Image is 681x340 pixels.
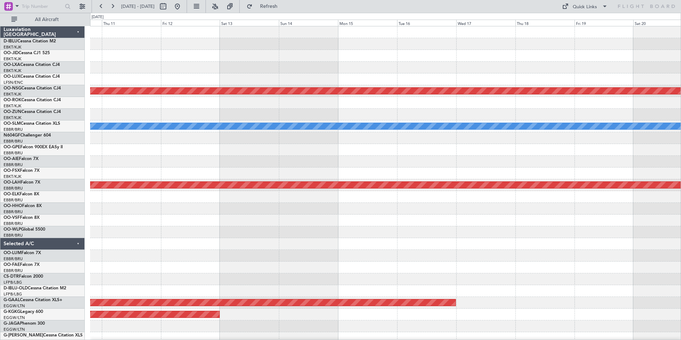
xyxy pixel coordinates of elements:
[254,4,284,9] span: Refresh
[8,14,77,25] button: All Aircraft
[4,86,21,91] span: OO-NSG
[573,4,597,11] div: Quick Links
[4,280,22,285] a: LFPB/LBG
[4,145,20,149] span: OO-GPE
[4,103,21,109] a: EBKT/KJK
[4,115,21,120] a: EBKT/KJK
[4,186,23,191] a: EBBR/BRU
[4,192,20,196] span: OO-ELK
[4,145,63,149] a: OO-GPEFalcon 900EX EASy II
[4,256,23,262] a: EBBR/BRU
[4,80,23,85] a: LFSN/ENC
[4,274,43,279] a: CS-DTRFalcon 2000
[4,174,21,179] a: EBKT/KJK
[4,204,42,208] a: OO-HHOFalcon 8X
[4,197,23,203] a: EBBR/BRU
[4,263,40,267] a: OO-FAEFalcon 7X
[4,110,21,114] span: OO-ZUN
[4,268,23,273] a: EBBR/BRU
[4,133,20,138] span: N604GF
[4,221,23,226] a: EBBR/BRU
[4,333,43,338] span: G-[PERSON_NAME]
[4,263,20,267] span: OO-FAE
[4,98,21,102] span: OO-ROK
[4,63,20,67] span: OO-LXA
[4,315,25,320] a: EGGW/LTN
[4,51,19,55] span: OO-JID
[4,39,56,43] a: D-IBLUCessna Citation M2
[22,1,63,12] input: Trip Number
[558,1,611,12] button: Quick Links
[4,321,45,326] a: G-JAGAPhenom 300
[4,150,23,156] a: EBBR/BRU
[220,20,279,26] div: Sat 13
[4,45,21,50] a: EBKT/KJK
[4,251,41,255] a: OO-LUMFalcon 7X
[92,14,104,20] div: [DATE]
[4,68,21,73] a: EBKT/KJK
[4,286,28,290] span: D-IBLU-OLD
[4,56,21,62] a: EBKT/KJK
[4,227,21,232] span: OO-WLP
[4,209,23,215] a: EBBR/BRU
[4,169,40,173] a: OO-FSXFalcon 7X
[102,20,161,26] div: Thu 11
[575,20,634,26] div: Fri 19
[279,20,338,26] div: Sun 14
[4,63,60,67] a: OO-LXACessna Citation CJ4
[4,286,66,290] a: D-IBLU-OLDCessna Citation M2
[456,20,515,26] div: Wed 17
[4,180,21,185] span: OO-LAH
[4,169,20,173] span: OO-FSX
[515,20,575,26] div: Thu 18
[397,20,456,26] div: Tue 16
[4,162,23,168] a: EBBR/BRU
[4,157,19,161] span: OO-AIE
[4,321,20,326] span: G-JAGA
[4,251,21,255] span: OO-LUM
[243,1,286,12] button: Refresh
[4,51,50,55] a: OO-JIDCessna CJ1 525
[4,233,23,238] a: EBBR/BRU
[4,86,61,91] a: OO-NSGCessna Citation CJ4
[4,74,20,79] span: OO-LUX
[4,39,17,43] span: D-IBLU
[4,310,20,314] span: G-KGKG
[161,20,220,26] div: Fri 12
[4,327,25,332] a: EGGW/LTN
[4,74,60,79] a: OO-LUXCessna Citation CJ4
[4,216,20,220] span: OO-VSF
[4,310,43,314] a: G-KGKGLegacy 600
[4,204,22,208] span: OO-HHO
[4,122,21,126] span: OO-SLM
[19,17,75,22] span: All Aircraft
[4,192,39,196] a: OO-ELKFalcon 8X
[4,139,23,144] a: EBBR/BRU
[4,274,19,279] span: CS-DTR
[121,3,155,10] span: [DATE] - [DATE]
[338,20,397,26] div: Mon 15
[4,303,25,309] a: EGGW/LTN
[4,122,60,126] a: OO-SLMCessna Citation XLS
[4,298,20,302] span: G-GAAL
[4,292,22,297] a: LFPB/LBG
[4,180,40,185] a: OO-LAHFalcon 7X
[4,110,61,114] a: OO-ZUNCessna Citation CJ4
[4,227,45,232] a: OO-WLPGlobal 5500
[4,133,51,138] a: N604GFChallenger 604
[4,298,62,302] a: G-GAALCessna Citation XLS+
[4,92,21,97] a: EBKT/KJK
[4,157,38,161] a: OO-AIEFalcon 7X
[4,333,83,338] a: G-[PERSON_NAME]Cessna Citation XLS
[4,127,23,132] a: EBBR/BRU
[4,216,40,220] a: OO-VSFFalcon 8X
[4,98,61,102] a: OO-ROKCessna Citation CJ4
